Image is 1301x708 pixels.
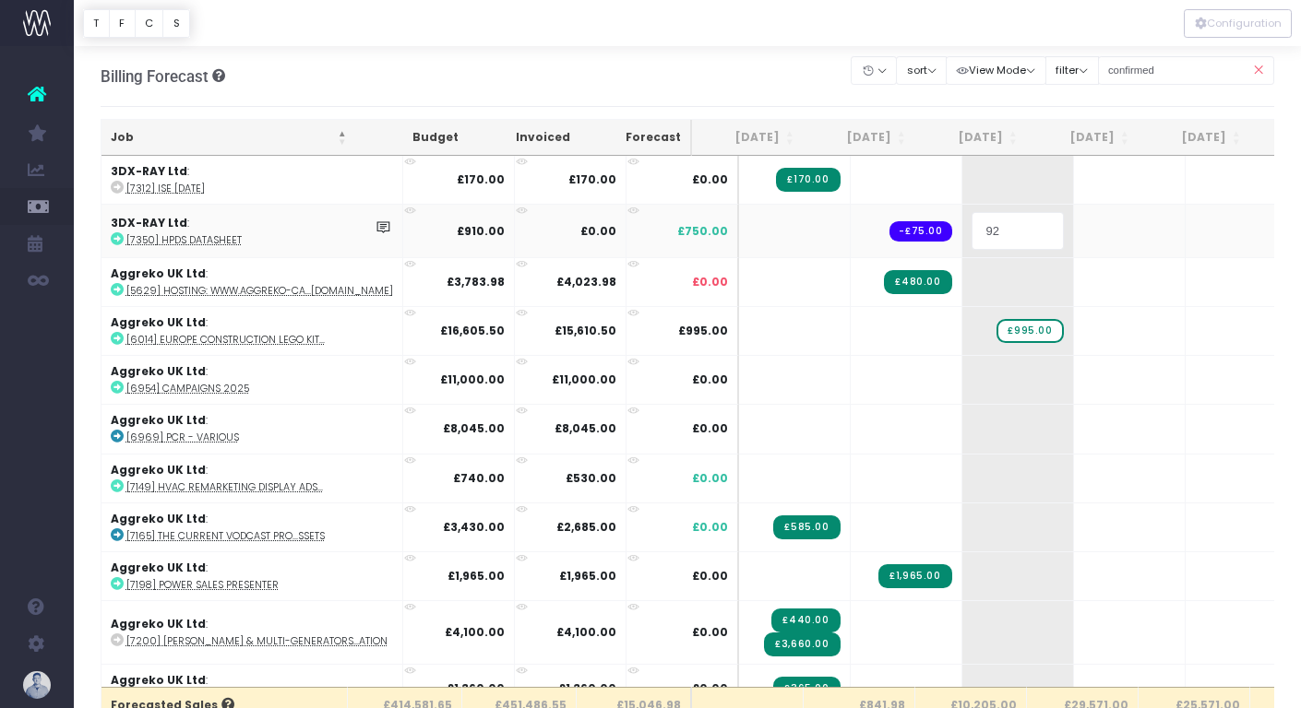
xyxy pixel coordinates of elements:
[457,223,505,239] strong: £910.00
[1139,120,1250,156] th: Dec 25: activate to sort column ascending
[111,265,206,281] strong: Aggreko UK Ltd
[468,120,579,156] th: Invoiced
[1184,9,1292,38] div: Vertical button group
[443,420,505,436] strong: £8,045.00
[579,120,692,156] th: Forecast
[111,314,206,330] strong: Aggreko UK Ltd
[126,634,388,648] abbr: [7200] BESS & Multi-Generators Animation
[111,672,206,688] strong: Aggreko UK Ltd
[111,215,187,230] strong: 3DX-RAY Ltd
[447,680,505,696] strong: £1,360.00
[773,677,840,701] span: Streamtime Invoice: 5177 – [7231] Chilled and Cold Storage Solutions Factsheet - v4 amends
[111,511,206,526] strong: Aggreko UK Ltd
[126,284,393,298] abbr: [5629] Hosting: www.aggreko-calculators.com
[558,680,616,696] strong: £1,360.00
[101,551,403,600] td: :
[126,529,325,543] abbr: [7165] The Current Vodcast Promo Assets
[126,182,205,195] abbr: [7312] ISE Sept 25
[692,624,728,641] span: £0.00
[101,355,403,404] td: :
[764,632,840,656] span: Streamtime Invoice: 5176 – [7200] BESS & Multi-Generators Animation - Storyboard & Animation
[677,223,728,240] span: £750.00
[568,171,616,187] strong: £170.00
[678,323,728,339] span: £995.00
[556,519,616,535] strong: £2,685.00
[101,306,403,355] td: :
[692,171,728,188] span: £0.00
[111,616,206,631] strong: Aggreko UK Ltd
[1045,56,1099,85] button: filter
[101,454,403,502] td: :
[101,404,403,453] td: :
[692,372,728,388] span: £0.00
[692,519,728,536] span: £0.00
[126,333,325,347] abbr: [6014] Europe Construction Lego Kits
[111,560,206,575] strong: Aggreko UK Ltd
[580,223,616,239] strong: £0.00
[884,270,951,294] span: Streamtime Invoice: 5201 – [5629] Hosting: www.aggreko-calculators.com
[111,412,206,428] strong: Aggreko UK Ltd
[126,233,242,247] abbr: [7350] HPDS datasheet
[1098,56,1275,85] input: Search...
[101,156,403,204] td: :
[445,624,505,640] strong: £4,100.00
[457,171,505,187] strong: £170.00
[773,515,840,539] span: Streamtime Invoice: 5175 – [7165] The Current Vodcast Promo Assets - Additional episode promo ani...
[1184,9,1292,38] button: Configuration
[126,431,239,444] abbr: [6969] PCR - various
[440,323,505,338] strong: £16,605.50
[101,67,209,86] span: Billing Forecast
[552,372,616,387] strong: £11,000.00
[692,274,728,290] span: £0.00
[692,420,728,437] span: £0.00
[101,257,403,306] td: :
[556,274,616,289] strong: £4,023.98
[101,204,403,256] td: :
[559,568,616,584] strong: £1,965.00
[566,470,616,486] strong: £530.00
[443,519,505,535] strong: £3,430.00
[556,624,616,640] strong: £4,100.00
[692,568,728,584] span: £0.00
[448,568,505,584] strong: £1,965.00
[126,480,323,494] abbr: [7149] HVAC Remarketing Display Ads
[162,9,190,38] button: S
[109,9,136,38] button: F
[771,608,840,632] span: Streamtime Invoice: 5182 – [7200] BESS & Multi-Generators Animation
[896,56,947,85] button: sort
[83,9,190,38] div: Vertical button group
[946,56,1046,85] button: View Mode
[135,9,164,38] button: C
[1027,120,1139,156] th: Nov 25: activate to sort column ascending
[776,168,840,192] span: Streamtime Invoice: 5187 – [7312] ISE Sept 25
[111,363,206,379] strong: Aggreko UK Ltd
[692,680,728,697] span: £0.00
[101,600,403,664] td: :
[889,221,951,242] span: Streamtime order: 997 – Steve Coxon
[440,372,505,387] strong: £11,000.00
[126,382,249,395] abbr: [6954] Campaigns 2025
[23,671,51,699] img: images/default_profile_image.png
[997,319,1063,343] span: wayahead Sales Forecast Item
[555,323,616,338] strong: £15,610.50
[111,163,187,179] strong: 3DX-RAY Ltd
[453,470,505,486] strong: £740.00
[101,120,356,156] th: Job: activate to sort column descending
[447,274,505,289] strong: £3,783.98
[555,420,616,436] strong: £8,045.00
[692,120,804,156] th: Aug 25: activate to sort column ascending
[101,502,403,551] td: :
[111,462,206,478] strong: Aggreko UK Ltd
[692,470,728,487] span: £0.00
[804,120,915,156] th: Sep 25: activate to sort column ascending
[126,578,279,592] abbr: [7198] Power Sales Presenter
[356,120,468,156] th: Budget
[915,120,1027,156] th: Oct 25: activate to sort column ascending
[878,564,951,588] span: Streamtime Invoice: 5202 – [7198] Power Sales Presenter
[83,9,110,38] button: T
